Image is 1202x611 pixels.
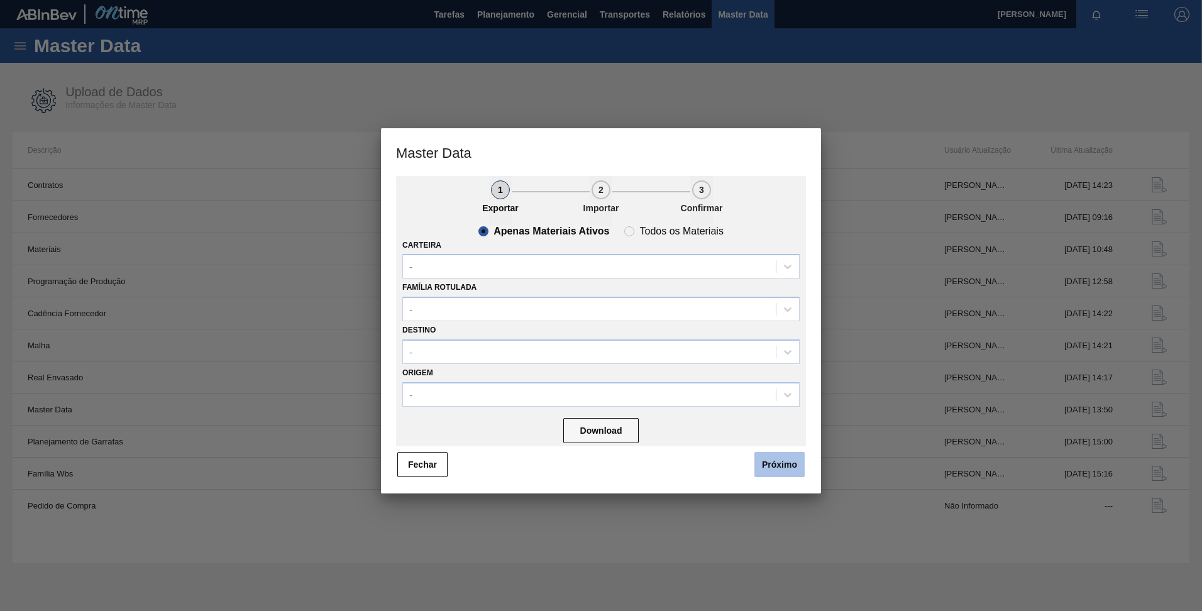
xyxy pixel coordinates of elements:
clb-radio-button: Apenas Materiais Ativos [478,226,609,236]
button: Fechar [397,452,448,477]
label: Destino [402,326,436,334]
h3: Master Data [381,128,821,176]
p: Importar [570,203,632,213]
label: Família Rotulada [402,283,477,292]
div: 1 [491,180,510,199]
div: - [409,304,412,315]
p: Confirmar [670,203,733,213]
button: Download [563,418,639,443]
button: 3Confirmar [690,176,713,226]
clb-radio-button: Todos os Materiais [624,226,723,236]
p: Exportar [469,203,532,213]
button: Próximo [754,452,805,477]
div: - [409,389,412,400]
button: 2Importar [590,176,612,226]
div: 2 [592,180,610,199]
label: Origem [402,368,433,377]
button: 1Exportar [489,176,512,226]
div: 3 [692,180,711,199]
label: Carteira [402,241,441,250]
div: - [409,346,412,357]
div: - [409,261,412,272]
